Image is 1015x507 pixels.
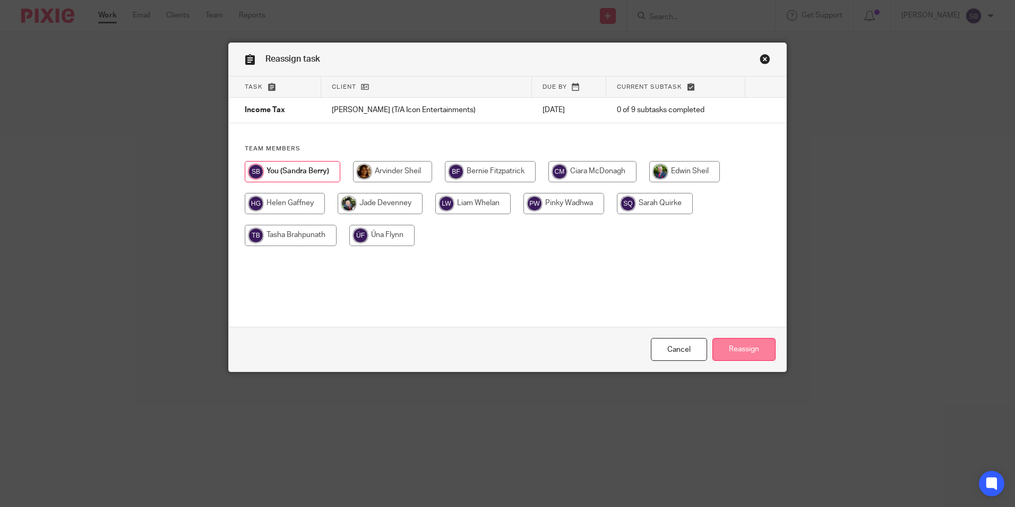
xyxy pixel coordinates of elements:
span: Task [245,84,263,90]
a: Close this dialog window [760,54,770,68]
span: Client [332,84,356,90]
p: [DATE] [543,105,596,115]
td: 0 of 9 subtasks completed [606,98,745,123]
span: Income Tax [245,107,285,114]
span: Reassign task [265,55,320,63]
a: Close this dialog window [651,338,707,361]
span: Current subtask [617,84,682,90]
input: Reassign [712,338,776,361]
h4: Team members [245,145,770,153]
p: [PERSON_NAME] (T/A Icon Entertainments) [332,105,521,115]
span: Due by [543,84,567,90]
